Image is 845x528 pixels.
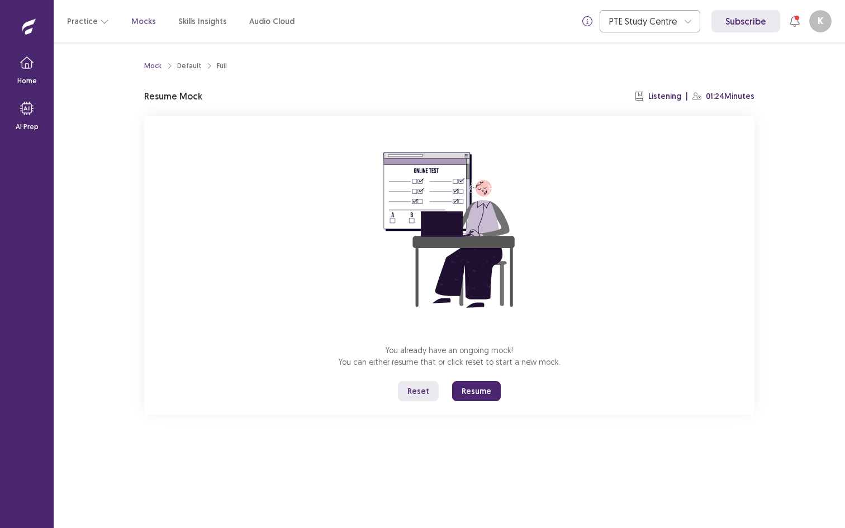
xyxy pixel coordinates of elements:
[217,61,227,71] div: Full
[706,91,754,102] p: 01:24 Minutes
[144,61,162,71] a: Mock
[177,61,201,71] div: Default
[648,91,681,102] p: Listening
[67,11,109,31] button: Practice
[339,344,561,368] p: You already have an ongoing mock! You can either resume that or click reset to start a new mock.
[349,130,550,331] img: attend-mock
[609,11,678,32] div: PTE Study Centre
[577,11,597,31] button: info
[711,10,780,32] a: Subscribe
[144,61,227,71] nav: breadcrumb
[144,89,202,103] p: Resume Mock
[131,16,156,27] a: Mocks
[398,381,439,401] button: Reset
[249,16,295,27] a: Audio Cloud
[16,122,39,132] p: AI Prep
[178,16,227,27] a: Skills Insights
[809,10,832,32] button: K
[452,381,501,401] button: Resume
[686,91,688,102] p: |
[17,76,37,86] p: Home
